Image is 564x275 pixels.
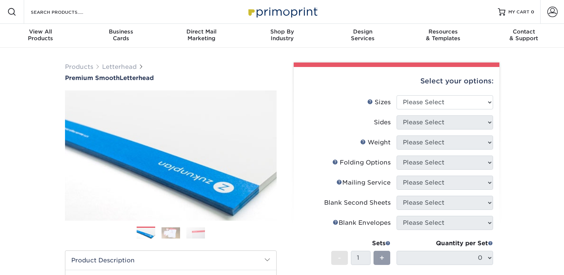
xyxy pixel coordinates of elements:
a: Products [65,63,93,70]
div: Sets [331,239,391,248]
img: Premium Smooth 01 [65,82,277,229]
span: 0 [531,9,534,15]
div: Blank Second Sheets [324,198,391,207]
a: Contact& Support [483,24,564,48]
img: Primoprint [245,4,319,20]
div: Sizes [367,98,391,107]
a: DesignServices [322,24,403,48]
div: Marketing [161,28,242,42]
div: Weight [360,138,391,147]
span: Business [81,28,161,35]
a: BusinessCards [81,24,161,48]
span: + [379,252,384,263]
a: Premium SmoothLetterhead [65,74,277,81]
span: Shop By [242,28,322,35]
h1: Letterhead [65,74,277,81]
div: Select your options: [300,67,493,95]
img: Letterhead 03 [186,227,205,239]
input: SEARCH PRODUCTS..... [30,7,102,16]
div: & Templates [403,28,483,42]
div: Mailing Service [336,178,391,187]
span: Resources [403,28,483,35]
div: Cards [81,28,161,42]
div: Industry [242,28,322,42]
a: Shop ByIndustry [242,24,322,48]
span: Direct Mail [161,28,242,35]
a: Resources& Templates [403,24,483,48]
div: & Support [483,28,564,42]
h2: Product Description [65,251,276,270]
img: Letterhead 02 [162,227,180,239]
span: Design [322,28,403,35]
span: Premium Smooth [65,74,120,81]
div: Blank Envelopes [333,218,391,227]
a: Direct MailMarketing [161,24,242,48]
span: - [338,252,341,263]
div: Services [322,28,403,42]
span: Contact [483,28,564,35]
a: Letterhead [102,63,137,70]
span: MY CART [508,9,529,15]
div: Folding Options [332,158,391,167]
div: Quantity per Set [397,239,493,248]
img: Letterhead 01 [137,227,155,240]
div: Sides [374,118,391,127]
